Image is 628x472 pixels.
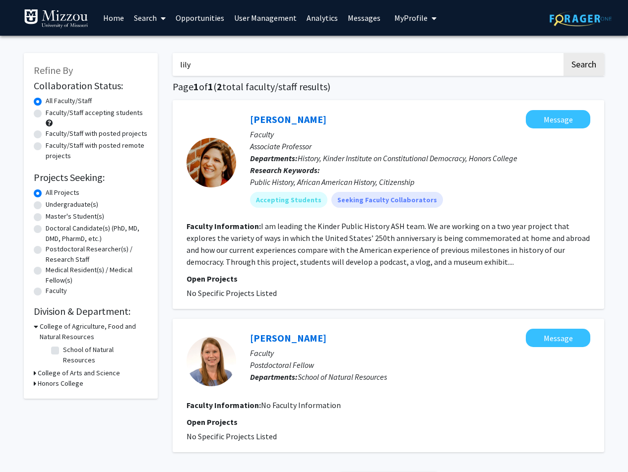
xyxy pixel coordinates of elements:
[46,187,79,198] label: All Projects
[187,221,590,267] fg-read-more: I am leading the Kinder Public History ASH team. We are working on a two year project that explor...
[298,153,517,163] span: History, Kinder Institute on Constitutional Democracy, Honors College
[187,416,590,428] p: Open Projects
[187,431,277,441] span: No Specific Projects Listed
[46,223,148,244] label: Doctoral Candidate(s) (PhD, MD, DMD, PharmD, etc.)
[98,0,129,35] a: Home
[229,0,302,35] a: User Management
[34,64,73,76] span: Refine By
[394,13,428,23] span: My Profile
[298,372,387,382] span: School of Natural Resources
[250,359,590,371] p: Postdoctoral Fellow
[564,53,604,76] button: Search
[46,128,147,139] label: Faculty/Staff with posted projects
[38,378,83,389] h3: Honors College
[7,427,42,465] iframe: Chat
[173,81,604,93] h1: Page of ( total faculty/staff results)
[173,53,562,76] input: Search Keywords
[250,332,326,344] a: [PERSON_NAME]
[34,305,148,317] h2: Division & Department:
[250,153,298,163] b: Departments:
[24,9,88,29] img: University of Missouri Logo
[217,80,222,93] span: 2
[250,165,320,175] b: Research Keywords:
[46,96,92,106] label: All Faculty/Staff
[46,108,143,118] label: Faculty/Staff accepting students
[250,113,326,125] a: [PERSON_NAME]
[34,80,148,92] h2: Collaboration Status:
[46,199,98,210] label: Undergraduate(s)
[46,265,148,286] label: Medical Resident(s) / Medical Fellow(s)
[250,347,590,359] p: Faculty
[250,128,590,140] p: Faculty
[187,221,261,231] b: Faculty Information:
[550,11,612,26] img: ForagerOne Logo
[250,372,298,382] b: Departments:
[250,176,590,188] div: Public History, African American History, Citizenship
[34,172,148,183] h2: Projects Seeking:
[46,244,148,265] label: Postdoctoral Researcher(s) / Research Staff
[171,0,229,35] a: Opportunities
[302,0,343,35] a: Analytics
[46,140,148,161] label: Faculty/Staff with posted remote projects
[193,80,199,93] span: 1
[526,329,590,347] button: Message Lily Thompson
[46,211,104,222] label: Master's Student(s)
[187,273,590,285] p: Open Projects
[343,0,385,35] a: Messages
[38,368,120,378] h3: College of Arts and Science
[129,0,171,35] a: Search
[40,321,148,342] h3: College of Agriculture, Food and Natural Resources
[208,80,213,93] span: 1
[526,110,590,128] button: Message Lily Santoro
[250,140,590,152] p: Associate Professor
[331,192,443,208] mat-chip: Seeking Faculty Collaborators
[46,286,67,296] label: Faculty
[250,192,327,208] mat-chip: Accepting Students
[261,400,341,410] span: No Faculty Information
[187,288,277,298] span: No Specific Projects Listed
[187,400,261,410] b: Faculty Information:
[63,345,145,365] label: School of Natural Resources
